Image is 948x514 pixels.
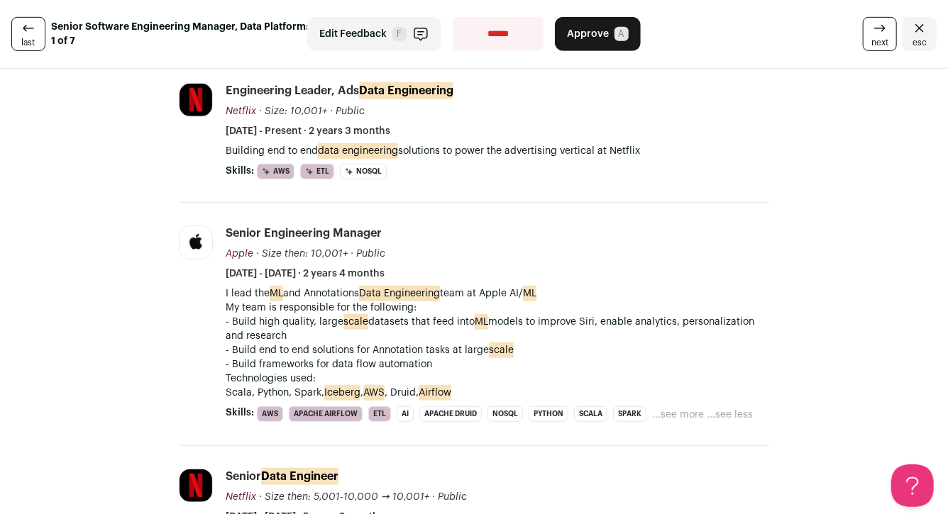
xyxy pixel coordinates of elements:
mark: Data Engineering [359,286,440,301]
button: ...see more [652,408,704,422]
span: Public [336,106,365,116]
span: Skills: [226,164,254,178]
div: Senior Engineering Manager [226,225,382,241]
mark: scale [489,342,514,358]
li: AI [397,406,414,422]
li: Scala [574,406,607,422]
button: ...see less [707,408,753,422]
span: next [871,37,888,48]
mark: Data Engineer [261,468,338,485]
img: c8722dff2615136d9fce51e30638829b1c8796bcfaaadfc89721e42d805fef6f.jpg [180,226,212,259]
p: I lead the and Annotations team at Apple AI/ My team is responsible for the following: [226,286,769,315]
mark: ML [270,286,283,301]
mark: Data Engineering [359,82,453,99]
span: [DATE] - [DATE] · 2 years 4 months [226,267,385,281]
span: · Size: 10,001+ [259,106,327,116]
li: AWS [257,406,283,422]
span: Skills: [226,406,254,420]
li: NoSQL [487,406,523,422]
span: esc [913,37,927,48]
span: · [330,104,333,118]
img: eb23c1dfc8dac86b495738472fc6fbfac73343433b5f01efeecd7ed332374756.jpg [180,84,212,116]
strong: Senior Software Engineering Manager, Data Platform: 1 of 7 [51,20,312,48]
span: last [22,37,35,48]
li: Apache Druid [419,406,482,422]
span: · Size then: 5,001-10,000 → 10,001+ [259,492,429,502]
span: Netflix [226,106,256,116]
span: · Size then: 10,001+ [256,249,348,259]
li: Python [529,406,568,422]
span: Edit Feedback [319,27,387,41]
li: NoSQL [340,164,387,179]
mark: ML [475,314,488,330]
iframe: Help Scout Beacon - Open [891,464,934,507]
li: ETL [368,406,391,422]
p: - Build high quality, large datasets that feed into models to improve Siri, enable analytics, per... [226,315,769,343]
mark: AWS [363,385,385,401]
p: - Build end to end solutions for Annotation tasks at large [226,343,769,357]
span: Apple [226,249,253,259]
span: · [351,247,353,261]
p: - Build frameworks for data flow automation [226,357,769,371]
mark: Airflow [419,385,451,401]
li: Apache Airflow [289,406,363,422]
span: Netflix [226,492,256,502]
span: Public [356,249,385,259]
img: eb23c1dfc8dac86b495738472fc6fbfac73343433b5f01efeecd7ed332374756.jpg [180,469,212,502]
span: F [392,27,407,41]
span: Approve [567,27,609,41]
span: Public [438,492,467,502]
div: Senior [226,469,338,484]
li: ETL [300,164,334,179]
span: [DATE] - Present · 2 years 3 months [226,124,390,138]
mark: data engineering [318,143,398,159]
span: · [432,490,435,504]
a: Close [903,17,937,51]
a: last [11,17,45,51]
button: Approve A [555,17,641,51]
p: Technologies used: Scala, Python, Spark, , , Druid, [226,371,769,400]
mark: scale [343,314,368,330]
a: next [863,17,897,51]
li: Spark [613,406,646,422]
li: AWS [257,164,294,179]
mark: Iceberg [324,385,360,401]
div: Engineering Leader, Ads [226,83,453,99]
button: Edit Feedback F [307,17,441,51]
p: Building end to end solutions to power the advertising vertical at Netflix [226,144,769,158]
span: A [614,27,629,41]
mark: ML [523,286,536,301]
